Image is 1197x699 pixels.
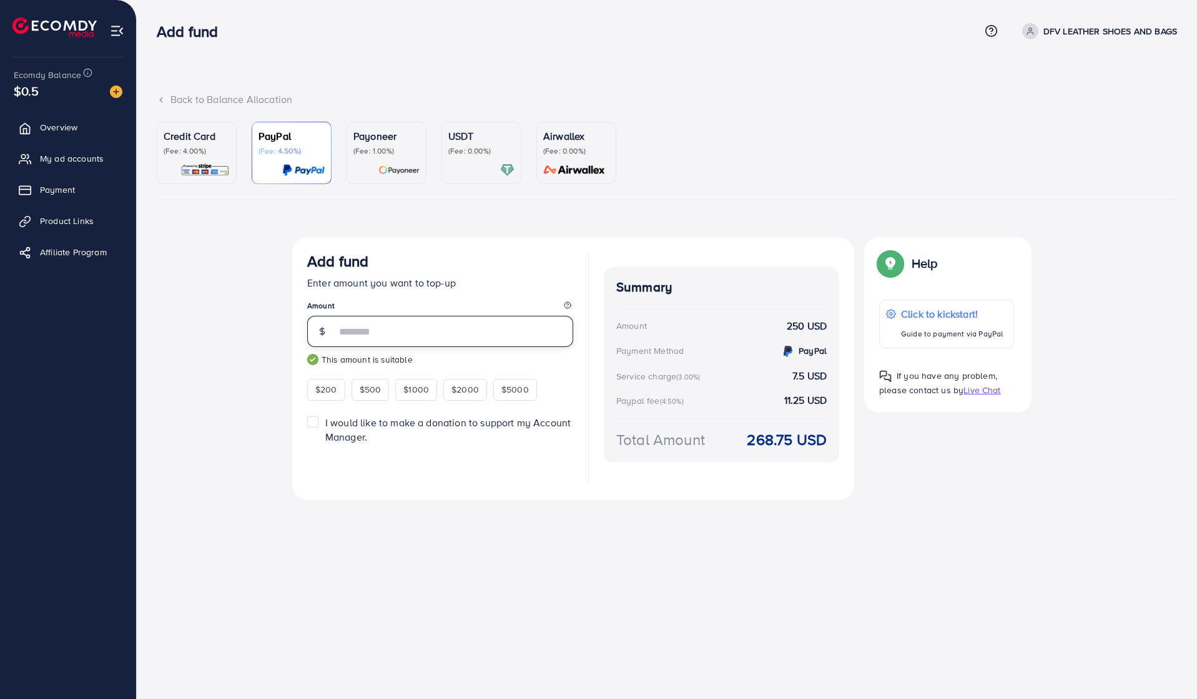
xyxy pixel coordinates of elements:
p: (Fee: 4.00%) [164,146,230,156]
div: Amount [616,320,647,332]
legend: Amount [307,300,573,316]
div: Total Amount [616,429,705,451]
p: Click to kickstart! [901,306,1003,321]
a: DFV LEATHER SHOES AND BAGS [1017,23,1177,39]
a: Product Links [9,208,127,233]
small: (4.50%) [660,396,684,406]
img: guide [307,354,318,365]
a: My ad accounts [9,146,127,171]
div: Back to Balance Allocation [157,92,1177,107]
img: menu [110,24,124,38]
p: (Fee: 1.00%) [353,146,420,156]
p: Credit Card [164,129,230,144]
strong: 268.75 USD [747,429,827,451]
p: Help [912,256,938,271]
strong: 11.25 USD [784,393,827,408]
img: Popup guide [879,252,902,275]
div: Service charge [616,370,704,383]
h4: Summary [616,280,827,295]
iframe: PayPal [448,459,573,481]
iframe: Chat [1144,643,1188,690]
span: $0.5 [14,82,39,100]
p: DFV LEATHER SHOES AND BAGS [1043,24,1177,39]
h3: Add fund [157,22,228,41]
span: Affiliate Program [40,246,107,258]
span: I would like to make a donation to support my Account Manager. [325,416,571,444]
p: Airwallex [543,129,609,144]
p: Guide to payment via PayPal [901,326,1003,341]
a: Affiliate Program [9,240,127,265]
p: (Fee: 0.00%) [543,146,609,156]
span: My ad accounts [40,152,104,165]
span: $500 [360,383,382,396]
p: (Fee: 0.00%) [448,146,515,156]
p: PayPal [259,129,325,144]
img: card [539,163,609,177]
span: $200 [315,383,337,396]
img: image [110,86,122,98]
div: Payment Method [616,345,684,357]
p: Enter amount you want to top-up [307,275,573,290]
span: Product Links [40,215,94,227]
p: (Fee: 4.50%) [259,146,325,156]
small: This amount is suitable [307,353,573,366]
span: Payment [40,183,75,196]
a: Payment [9,177,127,202]
span: $5000 [501,383,529,396]
p: USDT [448,129,515,144]
img: card [500,163,515,177]
strong: PayPal [799,345,827,357]
img: Popup guide [879,370,892,383]
div: Paypal fee [616,394,687,407]
span: If you have any problem, please contact us by [879,369,997,396]
img: logo [12,17,97,37]
a: Overview [9,115,127,140]
p: Payoneer [353,129,420,144]
strong: 250 USD [787,319,827,333]
span: $1000 [403,383,429,396]
h3: Add fund [307,252,368,270]
img: card [180,163,230,177]
span: $2000 [451,383,479,396]
small: (3.00%) [676,372,700,382]
img: card [378,163,420,177]
span: Overview [40,121,77,134]
strong: 7.5 USD [792,369,827,383]
span: Live Chat [963,384,1000,396]
img: credit [781,344,796,359]
img: card [282,163,325,177]
span: Ecomdy Balance [14,69,81,81]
